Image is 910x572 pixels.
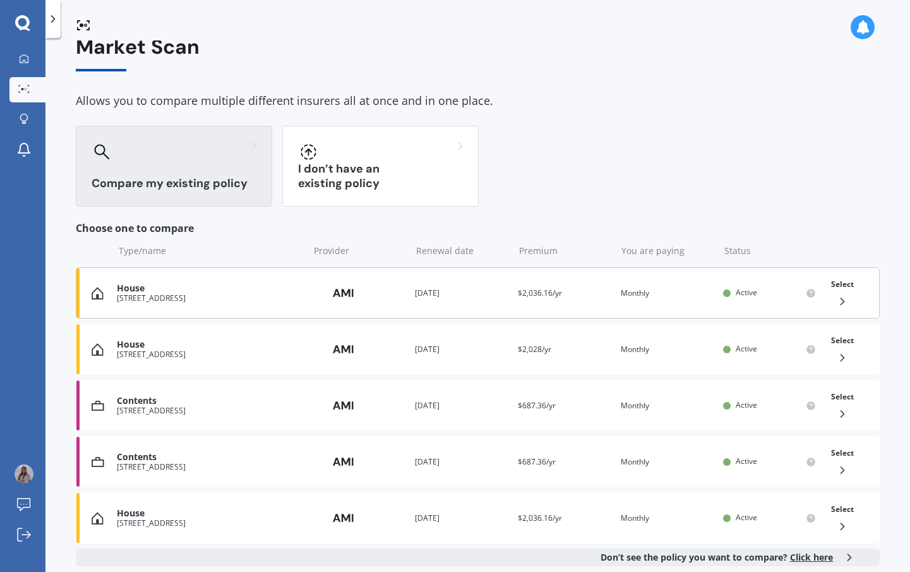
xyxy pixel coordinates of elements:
img: AMI [312,338,375,362]
div: [STREET_ADDRESS] [117,406,302,415]
span: Active [736,512,757,523]
div: Market Scan [76,35,880,71]
img: AMI [312,281,375,305]
div: Status [724,245,817,257]
div: Contents [117,396,302,406]
span: Active [736,456,757,466]
div: You are paying [621,245,714,257]
img: AMI [312,450,375,474]
span: Select [831,335,854,346]
img: ACg8ocLBkzFxddLKIyvsjnMxMkqKLnmozWgAOHo7Y9nuzmeHMGvyqyIc7A=s96-c [15,465,33,484]
div: [STREET_ADDRESS] [117,519,302,528]
div: Type/name [119,245,304,257]
span: Active [736,343,757,354]
div: [STREET_ADDRESS] [117,294,302,303]
img: House [92,287,104,300]
div: Monthly [621,343,714,356]
div: [DATE] [415,456,508,468]
span: Select [831,447,854,458]
div: [DATE] [415,399,508,412]
div: [STREET_ADDRESS] [117,463,302,472]
div: Monthly [621,399,714,412]
img: AMI [312,394,375,418]
span: $687.36/yr [518,456,556,467]
img: House [92,512,104,525]
div: Monthly [621,287,714,300]
div: [DATE] [415,287,508,300]
span: $687.36/yr [518,400,556,411]
div: [STREET_ADDRESS] [117,350,302,359]
div: Allows you to compare multiple different insurers all at once and in one place. [76,92,880,111]
span: $2,036.16/yr [518,513,562,523]
div: Monthly [621,512,714,525]
div: [DATE] [415,512,508,525]
h3: I don’t have an existing policy [298,162,463,191]
img: Contents [92,399,104,412]
span: Active [736,399,757,410]
span: Select [831,279,854,289]
div: Choose one to compare [76,222,880,234]
span: $2,028/yr [518,344,551,355]
div: [DATE] [415,343,508,356]
div: House [117,508,302,519]
b: Don’t see the policy you want to compare? [601,551,833,564]
div: Premium [519,245,611,257]
div: House [117,339,302,350]
div: House [117,283,302,294]
div: Provider [314,245,406,257]
img: Contents [92,456,104,468]
span: Select [831,391,854,402]
div: Monthly [621,456,714,468]
img: AMI [312,506,375,530]
span: $2,036.16/yr [518,288,562,298]
span: Select [831,504,854,514]
span: Click here [790,551,833,563]
h3: Compare my existing policy [92,176,256,191]
img: House [92,343,104,356]
div: Contents [117,452,302,463]
div: Renewal date [416,245,508,257]
span: Active [736,287,757,298]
